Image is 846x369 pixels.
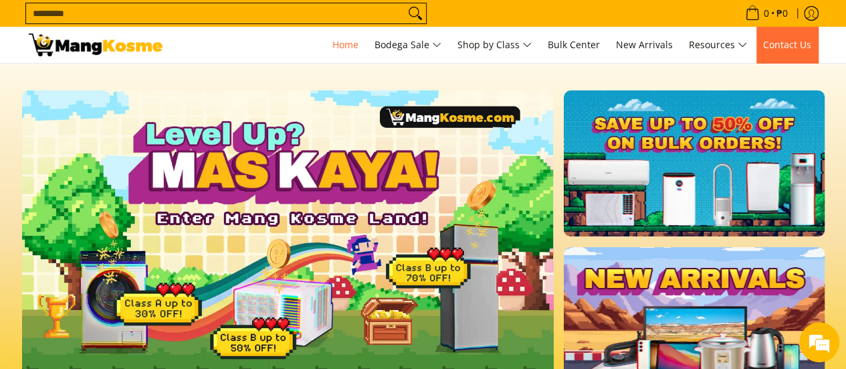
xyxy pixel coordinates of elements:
span: ₱0 [774,9,790,18]
span: • [741,6,792,21]
span: Shop by Class [457,37,532,54]
nav: Main Menu [176,27,818,63]
img: Mang Kosme: Your Home Appliances Warehouse Sale Partner! [29,33,163,56]
a: Bulk Center [541,27,607,63]
a: New Arrivals [609,27,679,63]
span: Home [332,38,358,51]
a: Bodega Sale [368,27,448,63]
span: Contact Us [763,38,811,51]
span: Resources [689,37,747,54]
a: Shop by Class [451,27,538,63]
span: Bodega Sale [375,37,441,54]
a: Resources [682,27,754,63]
a: Contact Us [756,27,818,63]
span: 0 [762,9,771,18]
span: Bulk Center [548,38,600,51]
a: Home [326,27,365,63]
button: Search [405,3,426,23]
span: New Arrivals [616,38,673,51]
